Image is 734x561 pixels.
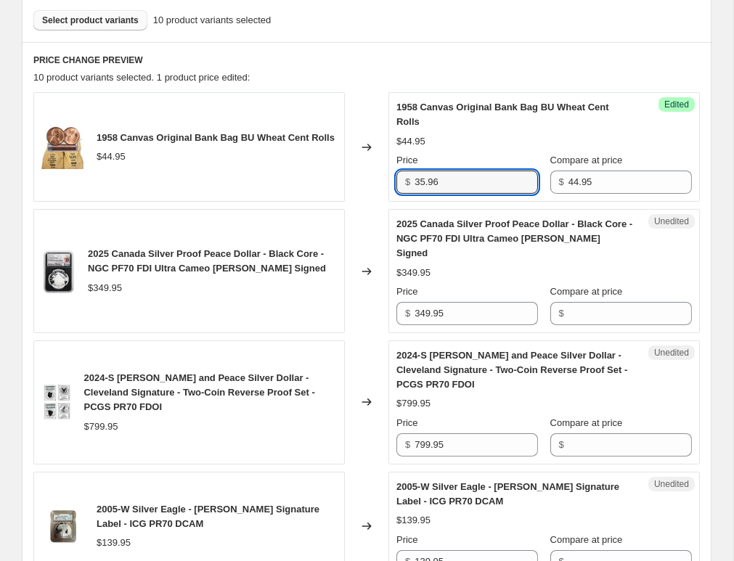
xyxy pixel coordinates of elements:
div: $349.95 [88,281,122,295]
span: $ [559,176,564,187]
div: $139.95 [396,513,431,528]
span: $ [405,308,410,319]
span: 2005-W Silver Eagle - [PERSON_NAME] Signature Label - ICG PR70 DCAM [97,504,319,529]
span: Price [396,286,418,297]
span: Compare at price [550,155,623,165]
h6: PRICE CHANGE PREVIEW [33,54,700,66]
button: Select product variants [33,10,147,30]
img: image_60_48839acb-2848-4c36-a3c1-e3d24b169469_80x.jpg [41,504,85,548]
span: Unedited [654,347,689,359]
span: $ [405,176,410,187]
span: 2025 Canada Silver Proof Peace Dollar - Black Core - NGC PF70 FDI Ultra Cameo [PERSON_NAME] Signed [396,218,632,258]
div: $349.95 [396,266,431,280]
div: $799.95 [396,396,431,411]
span: Compare at price [550,417,623,428]
span: Unedited [654,478,689,490]
span: 2024-S [PERSON_NAME] and Peace Silver Dollar - Cleveland Signature - Two-Coin Reverse Proof Set -... [83,372,314,412]
span: 2024-S [PERSON_NAME] and Peace Silver Dollar - Cleveland Signature - Two-Coin Reverse Proof Set -... [396,350,627,390]
span: Select product variants [42,15,139,26]
span: 1958 Canvas Original Bank Bag BU Wheat Cent Rolls [97,132,335,143]
img: 3a5eafd6-119d-ef11-8429-12325086d71d_CTV007680_80x.png [41,250,76,293]
div: $44.95 [396,134,425,149]
span: 1958 Canvas Original Bank Bag BU Wheat Cent Rolls [396,102,609,127]
span: $ [559,439,564,450]
span: Price [396,534,418,545]
span: Price [396,155,418,165]
span: Edited [664,99,689,110]
img: 1958_BU_wheat_penny_roll_5_80x.jpg [41,126,85,169]
span: Price [396,417,418,428]
span: 10 product variants selected. 1 product price edited: [33,72,250,83]
div: $799.95 [83,419,118,434]
span: $ [559,308,564,319]
span: 10 product variants selected [153,13,272,28]
div: $44.95 [97,150,126,164]
span: $ [405,439,410,450]
span: 2005-W Silver Eagle - [PERSON_NAME] Signature Label - ICG PR70 DCAM [396,481,619,507]
div: $139.95 [97,536,131,550]
span: Compare at price [550,534,623,545]
img: Diseno_sin_titulo_5_80x.png [41,380,72,424]
span: Unedited [654,216,689,227]
span: 2025 Canada Silver Proof Peace Dollar - Black Core - NGC PF70 FDI Ultra Cameo [PERSON_NAME] Signed [88,248,326,274]
span: Compare at price [550,286,623,297]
